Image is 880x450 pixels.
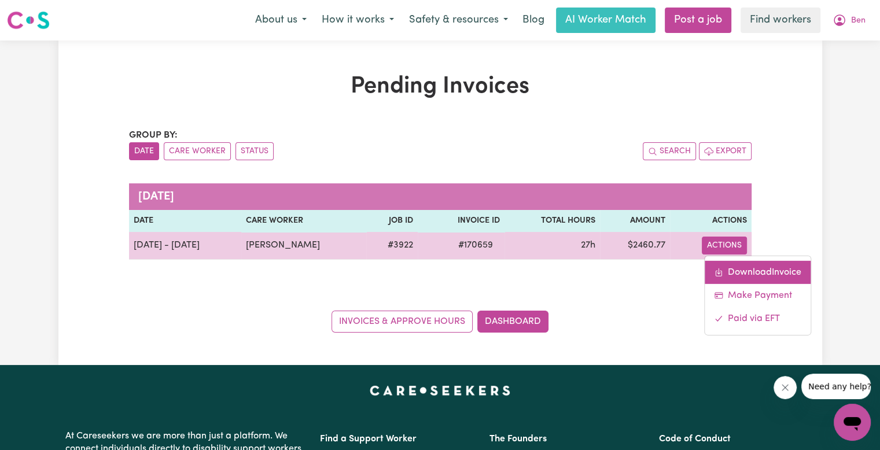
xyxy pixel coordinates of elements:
[129,73,752,101] h1: Pending Invoices
[665,8,731,33] a: Post a job
[320,434,417,444] a: Find a Support Worker
[705,283,811,307] a: Make Payment
[505,210,600,232] th: Total Hours
[129,183,752,210] caption: [DATE]
[7,7,50,34] a: Careseekers logo
[825,8,873,32] button: My Account
[241,232,366,260] td: [PERSON_NAME]
[704,255,811,335] div: Actions
[741,8,820,33] a: Find workers
[7,8,70,17] span: Need any help?
[659,434,731,444] a: Code of Conduct
[366,232,418,260] td: # 3922
[774,376,797,399] iframe: Close message
[129,210,242,232] th: Date
[705,260,811,283] a: Download invoice #170659
[402,8,516,32] button: Safety & resources
[556,8,656,33] a: AI Worker Match
[241,210,366,232] th: Care Worker
[451,238,500,252] span: # 170659
[489,434,547,444] a: The Founders
[670,210,752,232] th: Actions
[129,232,242,260] td: [DATE] - [DATE]
[129,131,178,140] span: Group by:
[600,210,670,232] th: Amount
[834,404,871,441] iframe: Button to launch messaging window
[164,142,231,160] button: sort invoices by care worker
[370,386,510,395] a: Careseekers home page
[314,8,402,32] button: How it works
[332,311,473,333] a: Invoices & Approve Hours
[477,311,548,333] a: Dashboard
[699,142,752,160] button: Export
[366,210,418,232] th: Job ID
[851,14,866,27] span: Ben
[702,237,747,254] button: Actions
[418,210,505,232] th: Invoice ID
[801,374,871,399] iframe: Message from company
[600,232,670,260] td: $ 2460.77
[129,142,159,160] button: sort invoices by date
[643,142,696,160] button: Search
[7,10,50,31] img: Careseekers logo
[516,8,551,33] a: Blog
[705,307,811,330] a: Mark invoice #170659 as paid via EFT
[235,142,274,160] button: sort invoices by paid status
[248,8,314,32] button: About us
[581,241,595,250] span: 27 hours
